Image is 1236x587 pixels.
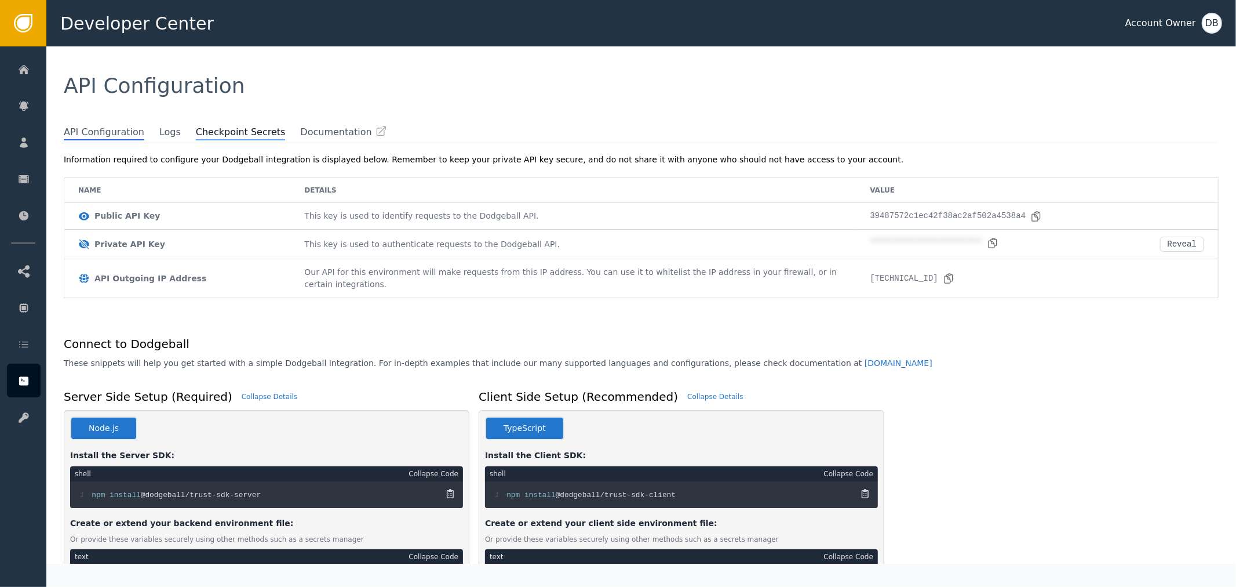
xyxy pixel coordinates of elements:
div: Install the Client SDK: [485,450,878,462]
div: Collapse Code [409,469,458,479]
td: Name [64,178,290,203]
div: Collapse Code [409,552,458,562]
a: [DOMAIN_NAME] [865,358,932,368]
div: API Outgoing IP Address [94,273,206,285]
button: Node.js [70,416,137,440]
div: shell [75,469,91,479]
div: Collapse Code [823,552,873,562]
h1: Connect to Dodgeball [64,335,932,353]
div: Information required to configure your Dodgeball integration is displayed below. Remember to keep... [64,154,1219,166]
div: Collapse Details [242,392,297,402]
div: Or provide these variables securely using other methods such as a secrets manager [70,534,463,545]
button: DB [1202,13,1222,34]
h1: Client Side Setup (Recommended) [479,388,678,405]
span: Checkpoint Secrets [196,125,286,140]
div: Account Owner [1125,16,1196,30]
button: TypeScript [485,416,564,440]
div: Create or extend your client side environment file: [485,517,878,530]
span: API Configuration [64,125,144,140]
h1: Server Side Setup (Required) [64,388,232,405]
td: This key is used to identify requests to the Dodgeball API. [290,203,856,230]
div: text [490,552,504,562]
button: Reveal [1160,237,1204,252]
button: Copy Code [443,487,457,501]
span: npm [92,491,105,499]
span: Logs [159,125,181,139]
a: Documentation [300,125,387,139]
div: Public API Key [94,210,160,222]
span: install [110,491,141,499]
div: Install the Server SDK: [70,450,463,462]
div: Or provide these variables securely using other methods such as a secrets manager [485,534,878,545]
span: API Configuration [64,74,245,97]
div: Reveal [1168,240,1197,249]
span: 1 [495,490,506,501]
div: Create or extend your backend environment file: [70,517,463,530]
button: Copy Code [858,487,872,501]
span: Documentation [300,125,371,139]
span: @dodgeball/trust-sdk-client [556,491,676,499]
div: [TECHNICAL_ID] [870,273,954,285]
div: shell [490,469,506,479]
div: text [75,552,89,562]
td: Details [290,178,856,203]
span: Developer Center [60,10,214,37]
span: 1 [80,490,92,501]
div: Collapse Details [687,392,743,402]
td: Our API for this environment will make requests from this IP address. You can use it to whitelist... [290,259,856,298]
td: This key is used to authenticate requests to the Dodgeball API. [290,230,856,259]
div: 39487572c1ec42f38ac2af502a4538a4 [870,210,1042,222]
td: Value [856,178,1218,203]
div: Private API Key [94,238,165,251]
span: @dodgeball/trust-sdk-server [141,491,261,499]
span: install [524,491,556,499]
div: Collapse Code [823,469,873,479]
span: npm [506,491,520,499]
p: These snippets will help you get started with a simple Dodgeball Integration. For in-depth exampl... [64,357,932,369]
